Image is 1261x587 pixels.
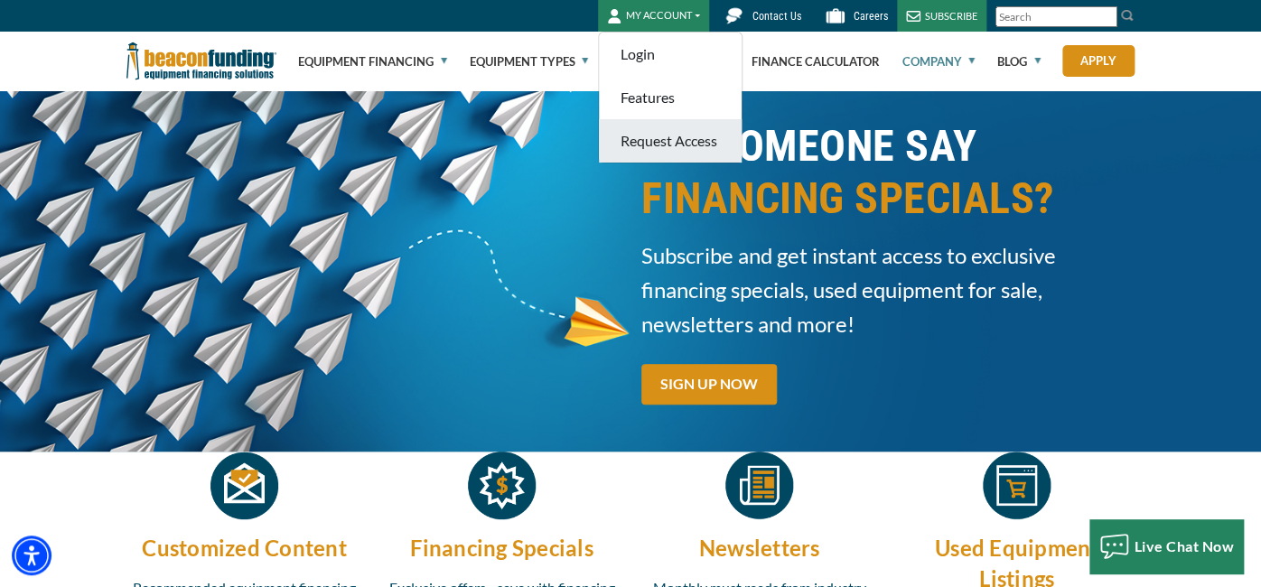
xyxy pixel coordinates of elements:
[384,533,620,564] h4: Financing Specials
[997,33,1041,90] a: Blog
[641,533,877,564] h4: Newsletters
[983,452,1051,519] img: Web page with a shopping cart in the center
[469,33,588,90] a: Equipment Types
[901,33,975,90] a: Company
[752,33,880,90] a: Finance Calculator
[210,452,278,519] img: Open envelope with mail coming out icon
[599,76,742,119] a: Features
[1098,10,1113,24] a: Clear search text
[12,536,51,575] div: Accessibility Menu
[1120,8,1135,23] img: Search
[1089,519,1244,573] button: Live Chat Now
[599,119,742,163] a: Request Access
[126,32,276,90] img: Beacon Funding Corporation logo
[641,364,777,405] a: SIGN UP NOW
[298,33,447,90] a: Equipment Financing
[854,10,888,23] span: Careers
[599,33,742,76] a: Login - open in a new tab
[126,533,362,564] h4: Customized Content
[995,6,1117,27] input: Search
[1135,537,1235,554] span: Live Chat Now
[641,238,1135,341] span: Subscribe and get instant access to exclusive financing specials, used equipment for sale, newsle...
[752,10,801,23] span: Contact Us
[468,452,536,519] img: Starburst with dollar sign inside
[1062,45,1135,77] a: Apply
[641,120,1135,225] h1: DID SOMEONE SAY
[725,452,793,519] img: newspaper icon
[641,172,1135,225] span: FINANCING SPECIALS?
